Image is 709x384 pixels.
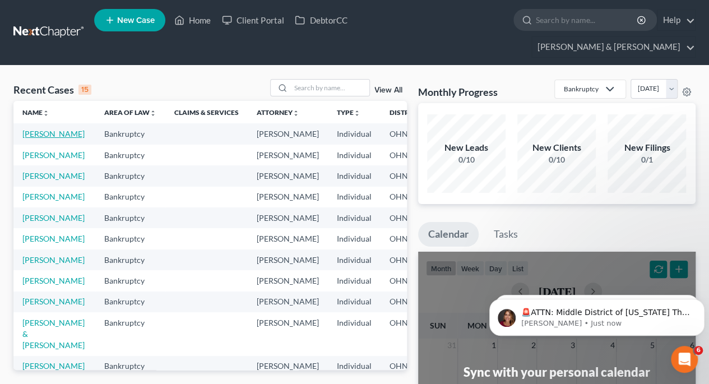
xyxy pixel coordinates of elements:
div: Bankruptcy [564,84,599,94]
td: [PERSON_NAME] [248,123,328,144]
a: Client Portal [216,10,289,30]
h3: Monthly Progress [418,85,498,99]
td: OHNB [381,165,435,186]
div: New Filings [608,141,686,154]
td: [PERSON_NAME] [248,228,328,249]
i: unfold_more [150,110,156,117]
td: Bankruptcy [95,187,165,207]
td: [PERSON_NAME] [248,187,328,207]
td: [PERSON_NAME] [248,312,328,355]
a: Typeunfold_more [337,108,360,117]
a: Attorneyunfold_more [257,108,299,117]
td: Bankruptcy [95,123,165,144]
a: Districtunfold_more [390,108,427,117]
i: unfold_more [293,110,299,117]
td: [PERSON_NAME] [248,270,328,291]
td: OHNB [381,292,435,312]
td: Bankruptcy [95,228,165,249]
span: New Case [117,16,155,25]
iframe: Intercom live chat [671,346,698,373]
td: [PERSON_NAME] [248,292,328,312]
div: Recent Cases [13,83,91,96]
a: [PERSON_NAME] [22,276,85,285]
td: OHNB [381,312,435,355]
a: Area of Lawunfold_more [104,108,156,117]
a: [PERSON_NAME] [22,150,85,160]
div: 0/1 [608,154,686,165]
a: [PERSON_NAME] [22,171,85,181]
td: [PERSON_NAME] [248,207,328,228]
td: Bankruptcy [95,165,165,186]
td: Bankruptcy [95,270,165,291]
td: Individual [328,165,381,186]
td: OHNB [381,187,435,207]
td: Individual [328,187,381,207]
a: [PERSON_NAME] [22,234,85,243]
div: 0/10 [427,154,506,165]
td: OHNB [381,123,435,144]
td: [PERSON_NAME] [248,145,328,165]
td: Individual [328,145,381,165]
td: Individual [328,249,381,270]
a: Home [169,10,216,30]
a: [PERSON_NAME] [22,129,85,138]
td: [PERSON_NAME] [248,165,328,186]
a: Nameunfold_more [22,108,49,117]
div: New Leads [427,141,506,154]
a: [PERSON_NAME] & [PERSON_NAME] [22,318,85,350]
td: Bankruptcy [95,207,165,228]
a: [PERSON_NAME] [22,255,85,265]
a: DebtorCC [289,10,353,30]
div: New Clients [517,141,596,154]
i: unfold_more [43,110,49,117]
th: Claims & Services [165,101,248,123]
td: OHNB [381,249,435,270]
td: Individual [328,292,381,312]
td: Bankruptcy [95,292,165,312]
td: OHNB [381,207,435,228]
iframe: Intercom notifications message [485,275,709,354]
td: OHNB [381,228,435,249]
td: OHNB [381,270,435,291]
a: [PERSON_NAME] [22,213,85,223]
td: Bankruptcy [95,249,165,270]
input: Search by name... [291,80,369,96]
td: Individual [328,312,381,355]
td: Bankruptcy [95,145,165,165]
div: 0/10 [517,154,596,165]
span: 6 [694,346,703,355]
td: [PERSON_NAME] [248,249,328,270]
div: Sync with your personal calendar [464,363,650,381]
a: [PERSON_NAME] [22,297,85,306]
a: [PERSON_NAME] & [PERSON_NAME] [532,37,695,57]
a: Tasks [484,222,528,247]
td: Individual [328,228,381,249]
a: Help [657,10,695,30]
td: Individual [328,207,381,228]
td: Individual [328,270,381,291]
a: View All [374,86,402,94]
div: 15 [78,85,91,95]
td: Bankruptcy [95,312,165,355]
a: Calendar [418,222,479,247]
a: [PERSON_NAME] [22,192,85,201]
i: unfold_more [354,110,360,117]
td: OHNB [381,145,435,165]
input: Search by name... [536,10,638,30]
td: Individual [328,123,381,144]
